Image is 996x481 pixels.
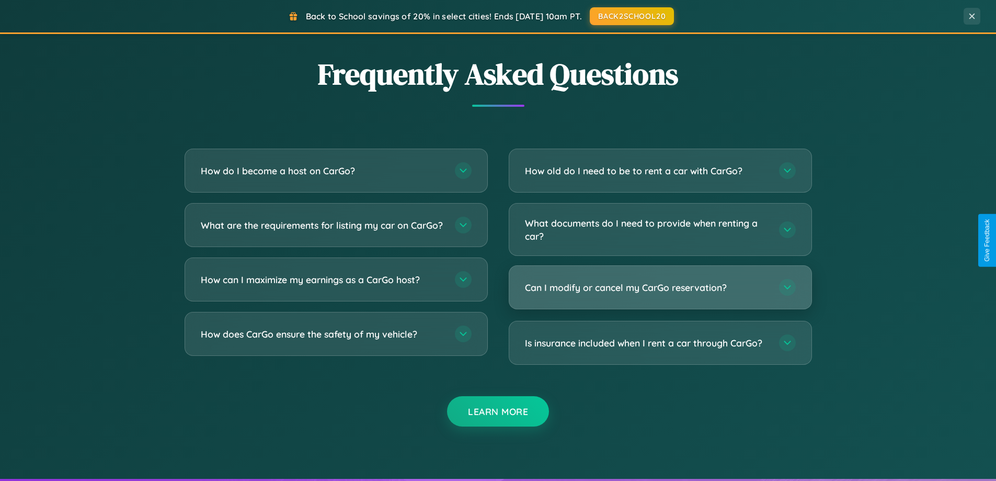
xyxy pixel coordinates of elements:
h3: How does CarGo ensure the safety of my vehicle? [201,328,444,341]
button: BACK2SCHOOL20 [590,7,674,25]
button: Learn More [447,396,549,427]
h3: What documents do I need to provide when renting a car? [525,217,769,242]
h3: How old do I need to be to rent a car with CarGo? [525,164,769,177]
h3: Is insurance included when I rent a car through CarGo? [525,337,769,350]
span: Back to School savings of 20% in select cities! Ends [DATE] 10am PT. [306,11,582,21]
div: Give Feedback [983,219,991,262]
h3: What are the requirements for listing my car on CarGo? [201,219,444,232]
h3: How can I maximize my earnings as a CarGo host? [201,273,444,286]
h2: Frequently Asked Questions [185,54,812,94]
h3: Can I modify or cancel my CarGo reservation? [525,281,769,294]
h3: How do I become a host on CarGo? [201,164,444,177]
